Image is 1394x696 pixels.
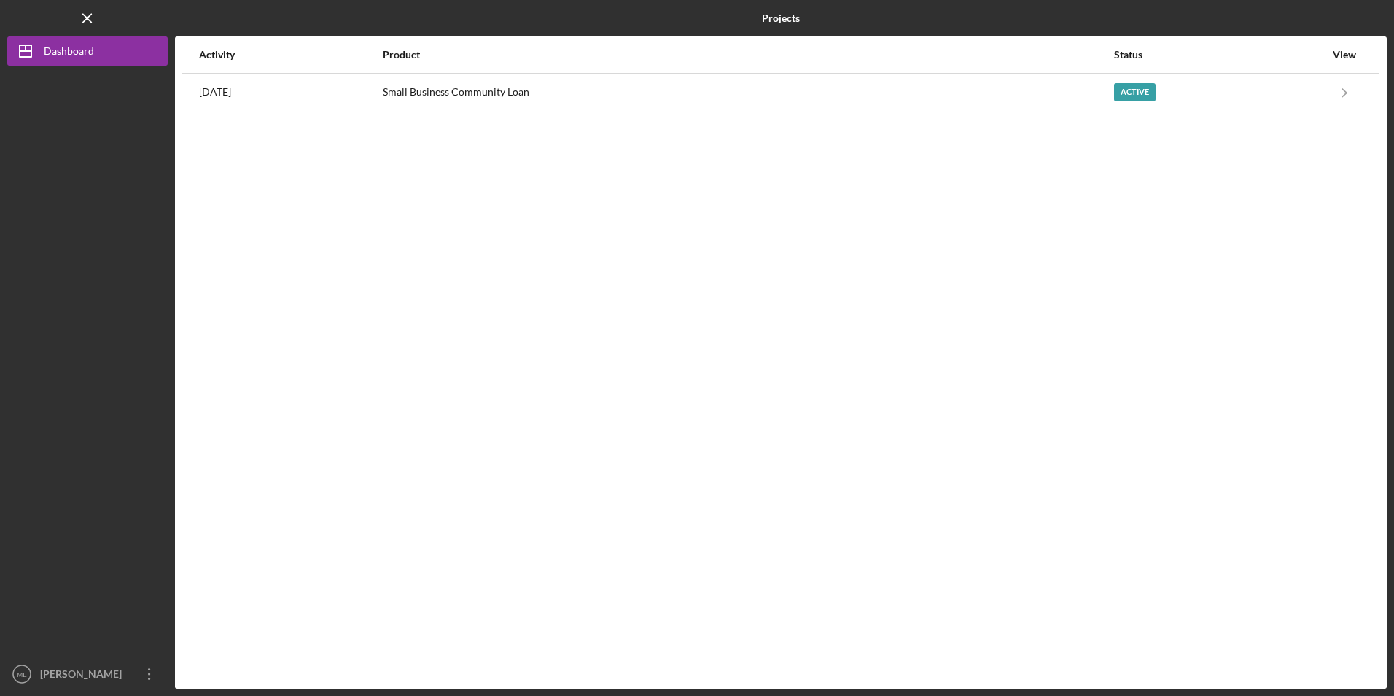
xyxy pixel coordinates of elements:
[762,12,800,24] b: Projects
[36,660,131,692] div: [PERSON_NAME]
[199,49,381,61] div: Activity
[7,660,168,689] button: ML[PERSON_NAME]
[7,36,168,66] button: Dashboard
[383,74,1113,111] div: Small Business Community Loan
[1326,49,1363,61] div: View
[383,49,1113,61] div: Product
[44,36,94,69] div: Dashboard
[17,670,27,678] text: ML
[199,86,231,98] time: 2025-09-18 21:21
[1114,83,1156,101] div: Active
[1114,49,1325,61] div: Status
